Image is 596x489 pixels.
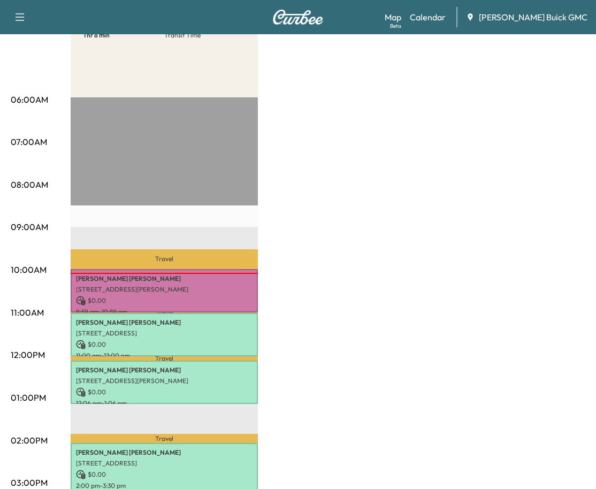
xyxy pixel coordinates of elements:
[76,387,253,397] p: $ 0.00
[76,399,253,408] p: 12:06 pm - 1:06 pm
[11,476,48,489] p: 03:00PM
[410,11,446,24] a: Calendar
[11,306,44,319] p: 11:00AM
[11,434,48,447] p: 02:00PM
[71,356,258,361] p: Travel
[71,434,258,442] p: Travel
[11,220,48,233] p: 09:00AM
[479,11,587,24] span: [PERSON_NAME] Buick GMC
[11,348,45,361] p: 12:00PM
[71,249,258,270] p: Travel
[76,308,253,316] p: 9:59 am - 10:59 am
[76,340,253,349] p: $ 0.00
[11,178,48,191] p: 08:00AM
[272,10,324,25] img: Curbee Logo
[385,11,401,24] a: MapBeta
[76,377,253,385] p: [STREET_ADDRESS][PERSON_NAME]
[11,391,46,404] p: 01:00PM
[76,318,253,327] p: [PERSON_NAME] [PERSON_NAME]
[76,285,253,294] p: [STREET_ADDRESS][PERSON_NAME]
[164,31,245,40] p: Transit Time
[76,448,253,457] p: [PERSON_NAME] [PERSON_NAME]
[76,352,253,360] p: 11:00 am - 12:00 pm
[76,366,253,375] p: [PERSON_NAME] [PERSON_NAME]
[11,135,47,148] p: 07:00AM
[76,459,253,468] p: [STREET_ADDRESS]
[76,470,253,479] p: $ 0.00
[390,22,401,30] div: Beta
[76,274,253,283] p: [PERSON_NAME] [PERSON_NAME]
[76,329,253,338] p: [STREET_ADDRESS]
[76,296,253,305] p: $ 0.00
[11,263,47,276] p: 10:00AM
[83,31,164,40] p: 1 hr 8 min
[11,93,48,106] p: 06:00AM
